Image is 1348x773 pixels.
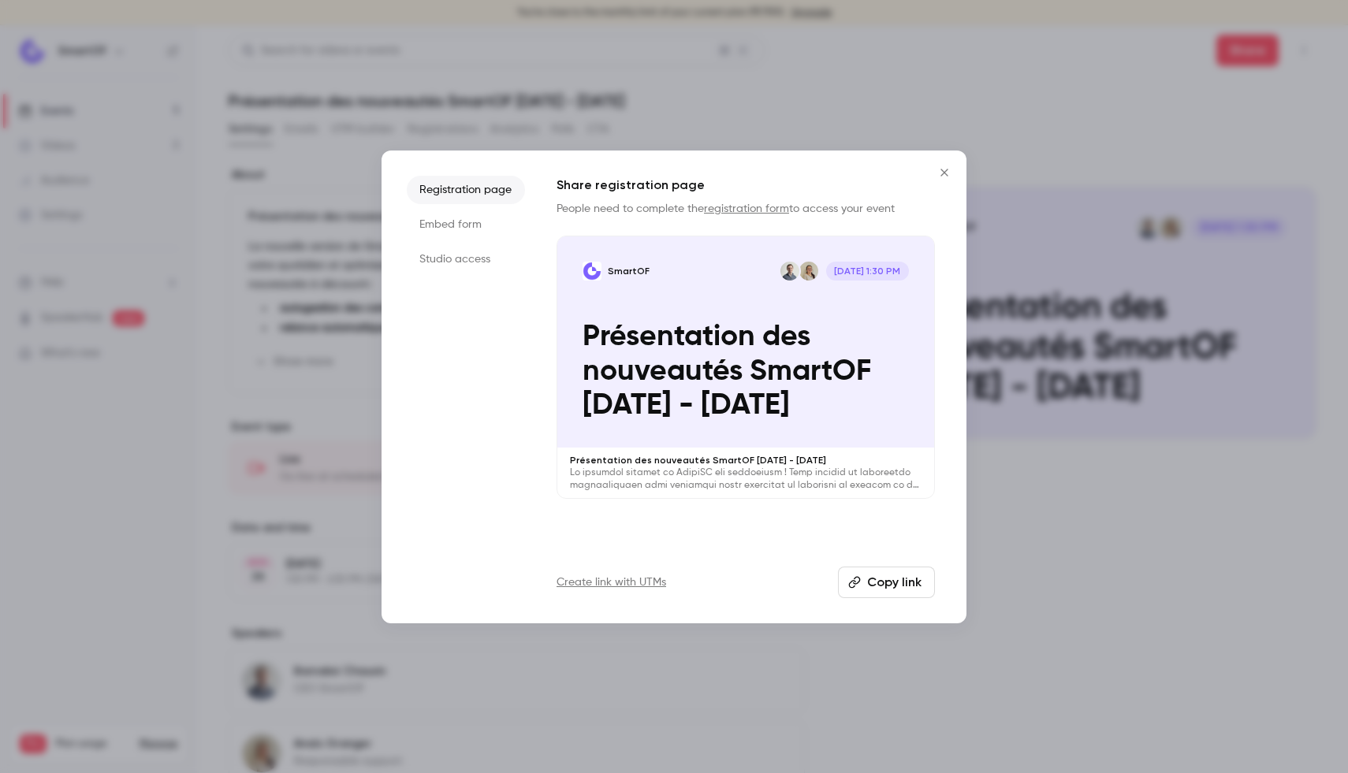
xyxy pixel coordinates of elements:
button: Copy link [838,567,935,598]
p: Présentation des nouveautés SmartOF [DATE] - [DATE] [570,454,922,466]
p: SmartOF [608,265,650,277]
img: Présentation des nouveautés SmartOF Juillet - Août 2025 [583,262,601,281]
li: Studio access [407,245,525,273]
a: Create link with UTMs [557,574,666,590]
li: Embed form [407,210,525,239]
p: Lo ipsumdol sitamet co AdipiSC eli seddoeiusm ! Temp incidid ut laboreetdo magnaaliquaen admi ven... [570,466,922,492]
img: Barnabé Chauvin [780,262,799,281]
li: Registration page [407,176,525,204]
a: Présentation des nouveautés SmartOF Juillet - Août 2025SmartOFAnaïs GrangerBarnabé Chauvin[DATE] ... [557,236,935,500]
a: registration form [704,203,789,214]
button: Close [929,157,960,188]
p: People need to complete the to access your event [557,201,935,217]
h1: Share registration page [557,176,935,195]
span: [DATE] 1:30 PM [826,262,909,281]
img: Anaïs Granger [799,262,818,281]
p: Présentation des nouveautés SmartOF [DATE] - [DATE] [583,320,909,422]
